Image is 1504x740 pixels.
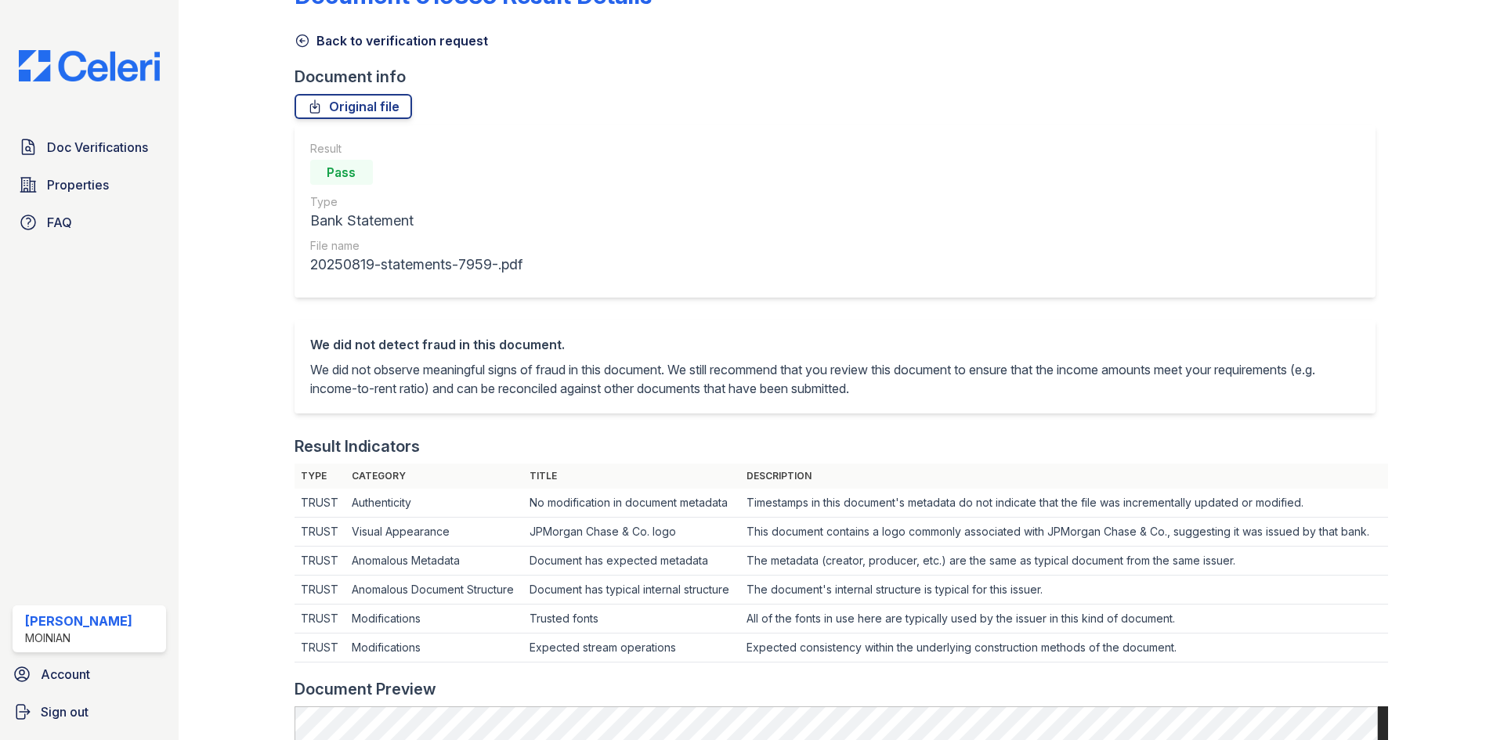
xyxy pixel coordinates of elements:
td: Document has typical internal structure [523,576,739,605]
div: 20250819-statements-7959-.pdf [310,254,522,276]
div: [PERSON_NAME] [25,612,132,630]
a: Properties [13,169,166,200]
a: FAQ [13,207,166,238]
td: Visual Appearance [345,518,523,547]
td: TRUST [295,605,345,634]
td: Document has expected metadata [523,547,739,576]
td: This document contains a logo commonly associated with JPMorgan Chase & Co., suggesting it was is... [740,518,1388,547]
span: Properties [47,175,109,194]
div: Pass [310,160,373,185]
img: CE_Logo_Blue-a8612792a0a2168367f1c8372b55b34899dd931a85d93a1a3d3e32e68fde9ad4.png [6,50,172,81]
th: Type [295,464,345,489]
td: TRUST [295,634,345,662]
td: Modifications [345,605,523,634]
span: Account [41,665,90,684]
td: All of the fonts in use here are typically used by the issuer in this kind of document. [740,605,1388,634]
a: Original file [295,94,412,119]
td: TRUST [295,489,345,518]
div: Result Indicators [295,435,420,457]
td: TRUST [295,518,345,547]
th: Title [523,464,739,489]
td: Timestamps in this document's metadata do not indicate that the file was incrementally updated or... [740,489,1388,518]
td: Expected stream operations [523,634,739,662]
td: Trusted fonts [523,605,739,634]
span: Doc Verifications [47,138,148,157]
span: FAQ [47,213,72,232]
td: Anomalous Metadata [345,547,523,576]
a: Back to verification request [295,31,488,50]
td: Expected consistency within the underlying construction methods of the document. [740,634,1388,662]
div: We did not detect fraud in this document. [310,335,1360,354]
p: We did not observe meaningful signs of fraud in this document. We still recommend that you review... [310,360,1360,398]
div: Type [310,194,522,210]
div: Document Preview [295,678,436,700]
td: JPMorgan Chase & Co. logo [523,518,739,547]
td: Anomalous Document Structure [345,576,523,605]
td: The document's internal structure is typical for this issuer. [740,576,1388,605]
td: No modification in document metadata [523,489,739,518]
div: Bank Statement [310,210,522,232]
th: Category [345,464,523,489]
td: The metadata (creator, producer, etc.) are the same as typical document from the same issuer. [740,547,1388,576]
div: File name [310,238,522,254]
th: Description [740,464,1388,489]
td: Authenticity [345,489,523,518]
span: Sign out [41,702,89,721]
a: Doc Verifications [13,132,166,163]
td: TRUST [295,547,345,576]
td: Modifications [345,634,523,662]
a: Sign out [6,696,172,727]
div: Moinian [25,630,132,646]
div: Document info [295,66,1388,88]
a: Account [6,659,172,690]
td: TRUST [295,576,345,605]
div: Result [310,141,522,157]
